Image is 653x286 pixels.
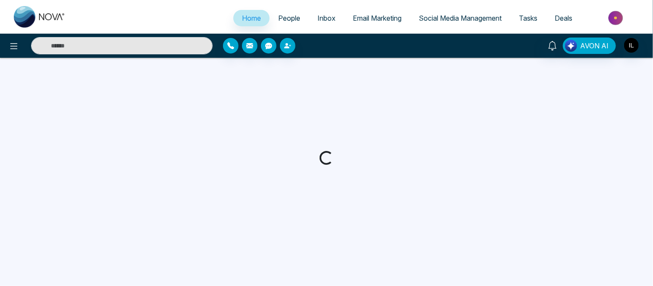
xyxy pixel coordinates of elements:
img: User Avatar [624,38,639,53]
img: Lead Flow [565,40,577,52]
button: AVON AI [563,38,616,54]
a: Deals [546,10,581,26]
span: Email Marketing [353,14,402,22]
a: Inbox [309,10,344,26]
img: Market-place.gif [585,8,648,28]
img: Nova CRM Logo [14,6,66,28]
a: Home [233,10,270,26]
span: Tasks [519,14,537,22]
span: Home [242,14,261,22]
a: People [270,10,309,26]
a: Tasks [510,10,546,26]
span: People [278,14,300,22]
a: Email Marketing [344,10,410,26]
a: Social Media Management [410,10,510,26]
span: Social Media Management [419,14,502,22]
span: Deals [555,14,572,22]
span: AVON AI [580,41,609,51]
span: Inbox [317,14,336,22]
